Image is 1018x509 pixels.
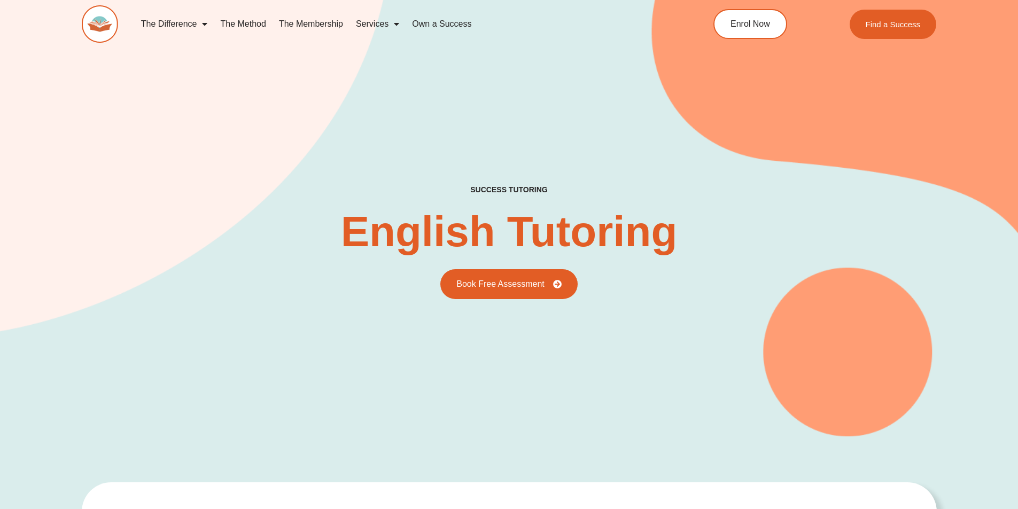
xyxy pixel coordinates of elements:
span: Find a Success [866,20,921,28]
h2: success tutoring [470,185,547,194]
a: The Method [214,12,272,36]
nav: Menu [135,12,665,36]
span: Book Free Assessment [456,280,545,288]
h2: English Tutoring [341,210,678,253]
a: Enrol Now [713,9,787,39]
a: Find a Success [850,10,937,39]
a: The Membership [273,12,349,36]
a: Services [349,12,406,36]
a: Book Free Assessment [440,269,578,299]
a: Own a Success [406,12,478,36]
a: The Difference [135,12,214,36]
span: Enrol Now [731,20,770,28]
